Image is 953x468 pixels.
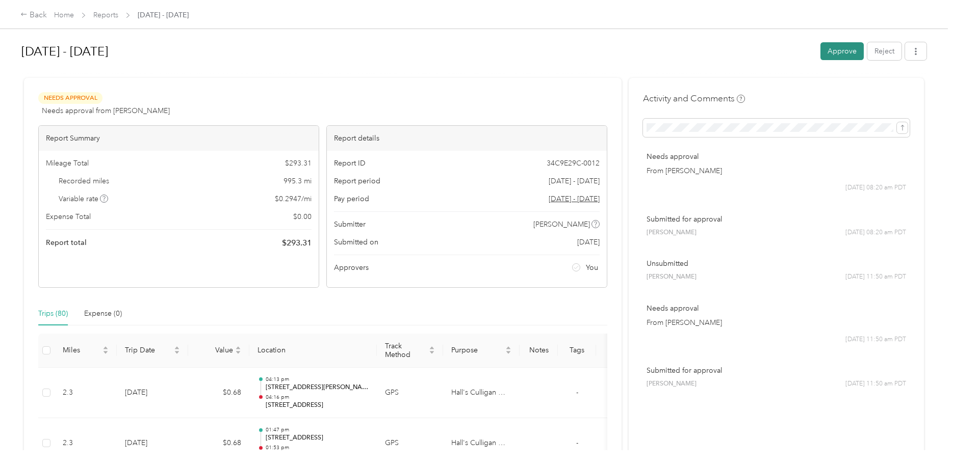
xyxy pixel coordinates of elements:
span: [DATE] 11:50 am PDT [845,335,906,344]
p: 01:47 pm [266,426,369,433]
span: Miles [63,346,100,354]
span: [DATE] - [DATE] [138,10,189,20]
span: - [576,438,578,447]
span: [DATE] 08:20 am PDT [845,228,906,237]
p: Submitted for approval [647,214,906,225]
span: caret-down [505,349,511,355]
a: Reports [93,11,118,19]
p: [STREET_ADDRESS] [266,433,369,443]
th: Miles [55,334,117,368]
p: Unsubmitted [647,258,906,269]
span: caret-down [174,349,180,355]
span: caret-up [102,345,109,351]
th: Notes [520,334,558,368]
iframe: Everlance-gr Chat Button Frame [896,411,953,468]
span: Trip Date [125,346,172,354]
span: [DATE] 11:50 am PDT [845,379,906,389]
button: Approve [820,42,864,60]
span: Report total [46,237,87,248]
span: Pay period [334,194,369,204]
p: 04:16 pm [266,394,369,401]
td: [DATE] [117,368,188,419]
td: GPS [377,368,443,419]
span: Purpose [451,346,503,354]
span: Approvers [334,262,369,273]
span: [DATE] - [DATE] [549,176,600,186]
span: Recorded miles [59,176,109,186]
span: Value [196,346,233,354]
td: 2.3 [55,368,117,419]
h1: Sep 1 - 30, 2025 [21,39,813,64]
p: From [PERSON_NAME] [647,166,906,176]
span: caret-down [235,349,241,355]
span: caret-up [505,345,511,351]
th: Trip Date [117,334,188,368]
th: Location [249,334,377,368]
p: Needs approval [647,151,906,162]
th: Tags [558,334,596,368]
a: Home [54,11,74,19]
button: Reject [867,42,902,60]
span: Report period [334,176,380,186]
span: caret-up [429,345,435,351]
p: Needs approval [647,303,906,314]
p: Submitted for approval [647,365,906,376]
p: [STREET_ADDRESS] [266,401,369,410]
span: $ 293.31 [285,158,312,169]
span: Needs Approval [38,92,102,104]
td: Hall's Culligan Water [443,368,520,419]
span: Report ID [334,158,366,169]
td: $0.68 [188,368,249,419]
span: You [586,262,598,273]
span: 995.3 mi [284,176,312,186]
span: Submitted on [334,237,378,247]
span: $ 0.2947 / mi [275,194,312,204]
span: [PERSON_NAME] [533,219,590,230]
span: [PERSON_NAME] [647,379,697,389]
th: Track Method [377,334,443,368]
span: caret-down [102,349,109,355]
span: [DATE] [577,237,600,247]
p: From [PERSON_NAME] [647,317,906,328]
div: Report details [327,126,607,151]
span: [DATE] 11:50 am PDT [845,272,906,282]
span: - [576,388,578,397]
span: caret-up [174,345,180,351]
p: [STREET_ADDRESS][PERSON_NAME] [266,383,369,392]
span: [DATE] 08:20 am PDT [845,183,906,192]
span: 34C9E29C-0012 [547,158,600,169]
div: Expense (0) [84,308,122,319]
span: caret-down [429,349,435,355]
div: Back [20,9,47,21]
th: Value [188,334,249,368]
th: Purpose [443,334,520,368]
p: 01:53 pm [266,444,369,451]
h4: Activity and Comments [643,92,745,105]
span: Track Method [385,342,427,359]
div: Report Summary [39,126,319,151]
span: [PERSON_NAME] [647,272,697,282]
span: $ 0.00 [293,211,312,222]
span: $ 293.31 [282,237,312,249]
p: 04:13 pm [266,376,369,383]
span: Mileage Total [46,158,89,169]
span: Expense Total [46,211,91,222]
span: Needs approval from [PERSON_NAME] [42,105,170,116]
div: Trips (80) [38,308,68,319]
span: [PERSON_NAME] [647,228,697,237]
span: Submitter [334,219,366,230]
span: Variable rate [59,194,109,204]
span: Go to pay period [549,194,600,204]
span: caret-up [235,345,241,351]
